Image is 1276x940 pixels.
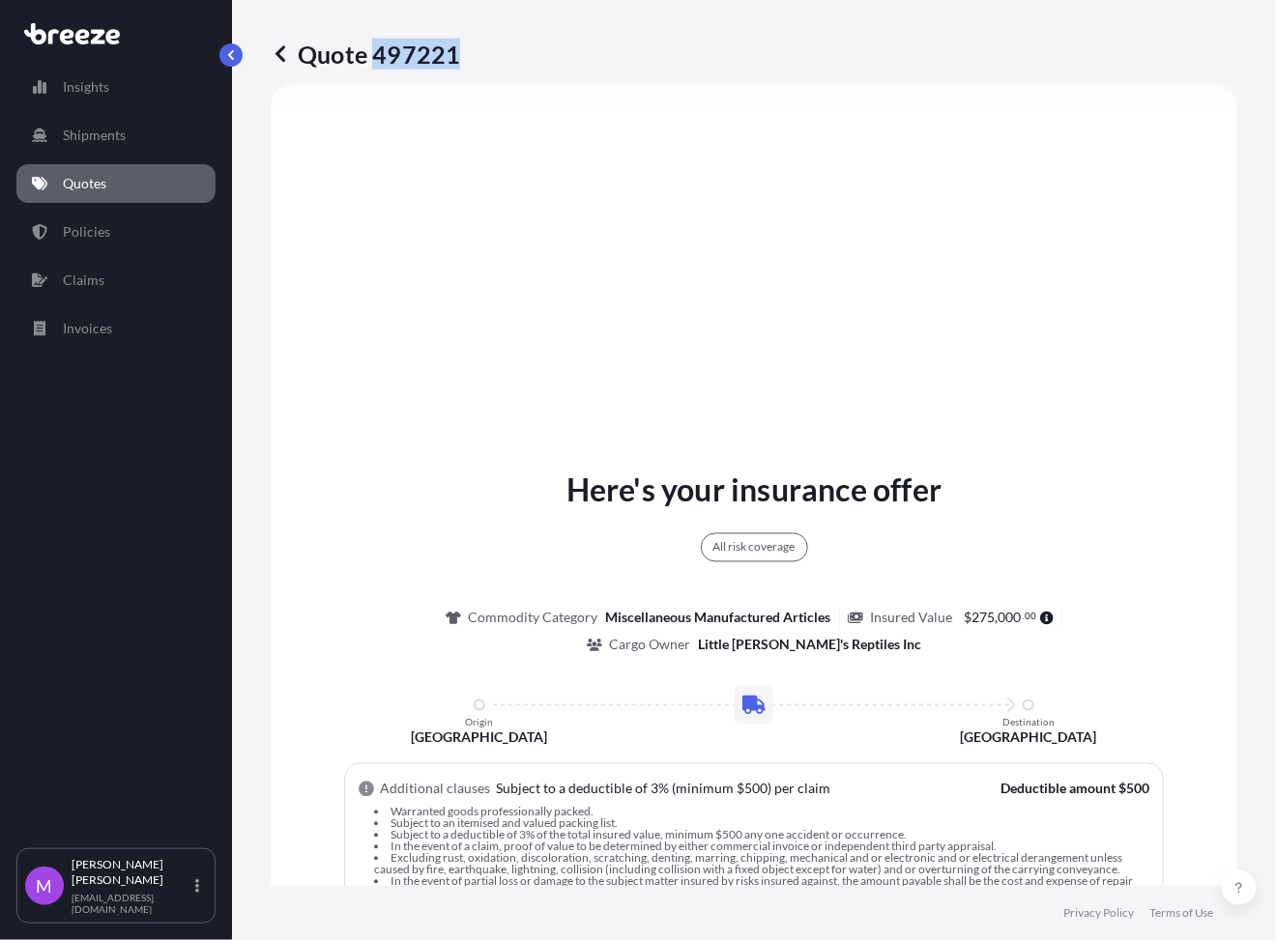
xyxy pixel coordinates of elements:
[16,116,216,155] a: Shipments
[374,807,1134,818] li: Warranted goods professionally packed.
[1149,905,1214,921] a: Terms of Use
[63,77,109,97] p: Insights
[972,612,996,625] span: 275
[566,468,942,514] p: Here's your insurance offer
[1000,780,1149,799] p: Deductible amount $500
[699,636,922,655] p: Little [PERSON_NAME]'s Reptiles Inc
[16,309,216,348] a: Invoices
[961,728,1097,748] p: [GEOGRAPHIC_DATA]
[701,533,808,562] div: All risk coverage
[496,780,830,799] p: Subject to a deductible of 3% (minimum $500) per claim
[999,612,1022,625] span: 000
[271,39,460,70] p: Quote 497221
[63,222,110,242] p: Policies
[374,853,1134,876] li: Excluding rust, oxidation, discoloration, scratching, denting, marring, chipping, mechanical and ...
[37,876,53,896] span: M
[412,728,548,748] p: [GEOGRAPHIC_DATA]
[996,612,999,625] span: ,
[1025,613,1036,620] span: 00
[1002,717,1055,728] p: Destination
[1023,613,1025,620] span: .
[469,609,598,628] p: Commodity Category
[610,636,691,655] p: Cargo Owner
[63,271,104,290] p: Claims
[374,876,1134,911] li: In the event of partial loss or damage to the subject matter insured by risks insured against, th...
[374,830,1134,841] li: Subject to a deductible of 3% of the total insured value, minimum $500 any one accident or occurr...
[63,174,106,193] p: Quotes
[380,780,490,799] p: Additional clauses
[871,609,953,628] p: Insured Value
[606,609,831,628] p: Miscellaneous Manufactured Articles
[63,319,112,338] p: Invoices
[63,126,126,145] p: Shipments
[16,164,216,203] a: Quotes
[1063,905,1134,921] a: Privacy Policy
[16,261,216,299] a: Claims
[466,717,494,728] p: Origin
[72,892,191,915] p: [EMAIL_ADDRESS][DOMAIN_NAME]
[16,213,216,251] a: Policies
[374,818,1134,830] li: Subject to an itemised and valued packing list.
[72,857,191,888] p: [PERSON_NAME] [PERSON_NAME]
[965,612,972,625] span: $
[16,68,216,106] a: Insights
[374,841,1134,853] li: In the event of a claim, proof of value to be determined by either commercial invoice or independ...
